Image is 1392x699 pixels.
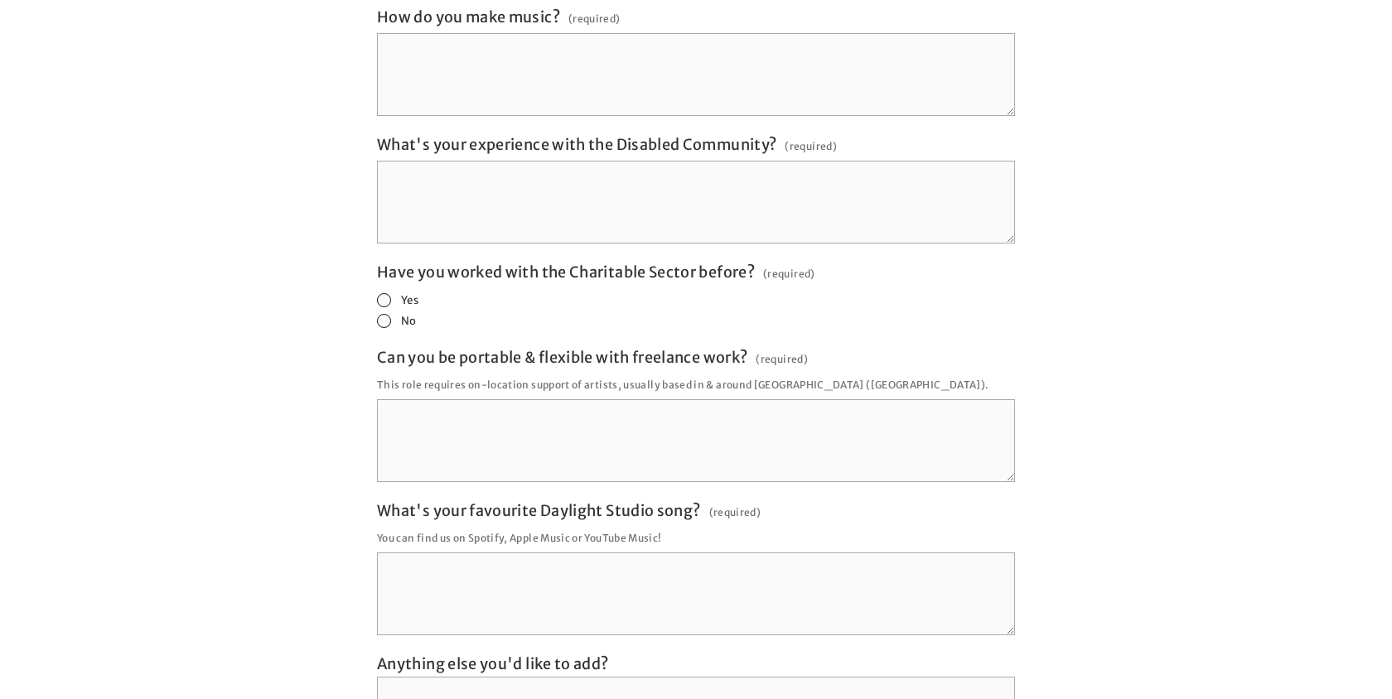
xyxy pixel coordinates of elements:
p: This role requires on-location support of artists, usually based in & around [GEOGRAPHIC_DATA] ([... [377,374,1015,396]
span: Yes [401,293,418,307]
span: How do you make music? [377,7,560,27]
span: (required) [568,7,621,30]
span: (required) [785,135,837,157]
span: Have you worked with the Charitable Sector before? [377,263,755,282]
span: (required) [756,348,808,370]
span: (required) [763,263,815,285]
span: What's your experience with the Disabled Community? [377,135,776,154]
span: Can you be portable & flexible with freelance work? [377,348,747,367]
span: Anything else you'd like to add? [377,654,609,673]
span: No [401,314,417,328]
span: (required) [709,501,761,523]
p: You can find us on Spotify, Apple Music or YouTube Music! [377,527,1015,549]
span: What's your favourite Daylight Studio song? [377,501,700,520]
